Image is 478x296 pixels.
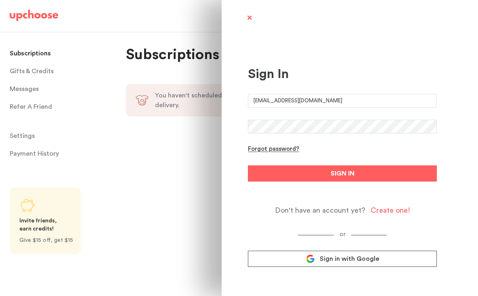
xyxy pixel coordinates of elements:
button: SIGN IN [248,165,437,182]
span: Don't have an account yet? [275,206,365,215]
div: Forgot password? [248,146,299,153]
a: Sign in with Google [248,251,437,267]
div: Create one! [371,206,410,215]
input: E-mail [248,94,437,108]
span: or [334,231,351,237]
span: Sign in with Google [320,255,379,263]
div: Sign In [248,66,437,82]
span: SIGN IN [331,169,354,178]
